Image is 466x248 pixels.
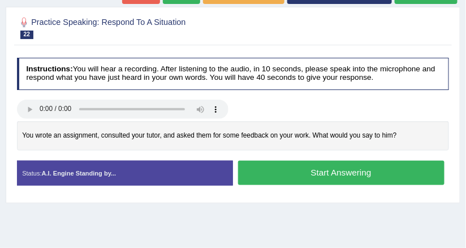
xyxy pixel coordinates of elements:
div: Status: [17,161,233,186]
h2: Practice Speaking: Respond To A Situation [17,15,285,39]
span: 22 [20,31,33,39]
h4: You will hear a recording. After listening to the audio, in 10 seconds, please speak into the mic... [17,58,450,90]
b: Instructions: [26,65,72,73]
strong: A.I. Engine Standing by... [42,170,116,177]
div: You wrote an assignment, consulted your tutor, and asked them for some feedback on your work. Wha... [17,121,450,151]
button: Start Answering [238,161,445,185]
